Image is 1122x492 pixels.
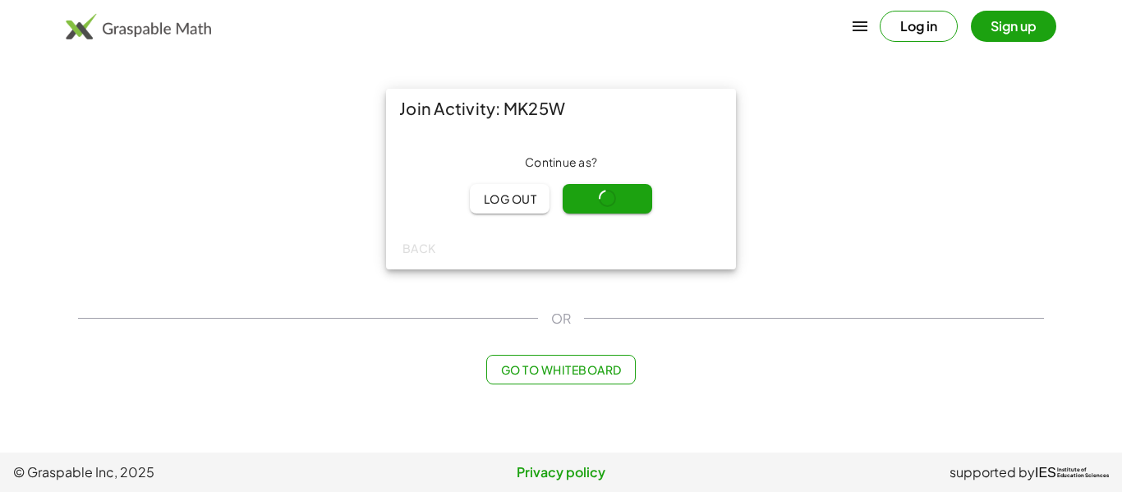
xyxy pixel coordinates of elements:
a: Privacy policy [379,462,744,482]
button: Log in [880,11,958,42]
span: OR [551,309,571,329]
span: Go to Whiteboard [500,362,621,377]
div: Continue as ? [399,154,723,171]
a: IESInstitute ofEducation Sciences [1035,462,1109,482]
div: Join Activity: MK25W [386,89,736,128]
button: Go to Whiteboard [486,355,635,384]
span: © Graspable Inc, 2025 [13,462,379,482]
span: Institute of Education Sciences [1057,467,1109,479]
span: IES [1035,465,1056,481]
span: supported by [950,462,1035,482]
button: Sign up [971,11,1056,42]
span: Log out [483,191,536,206]
button: Log out [470,184,550,214]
